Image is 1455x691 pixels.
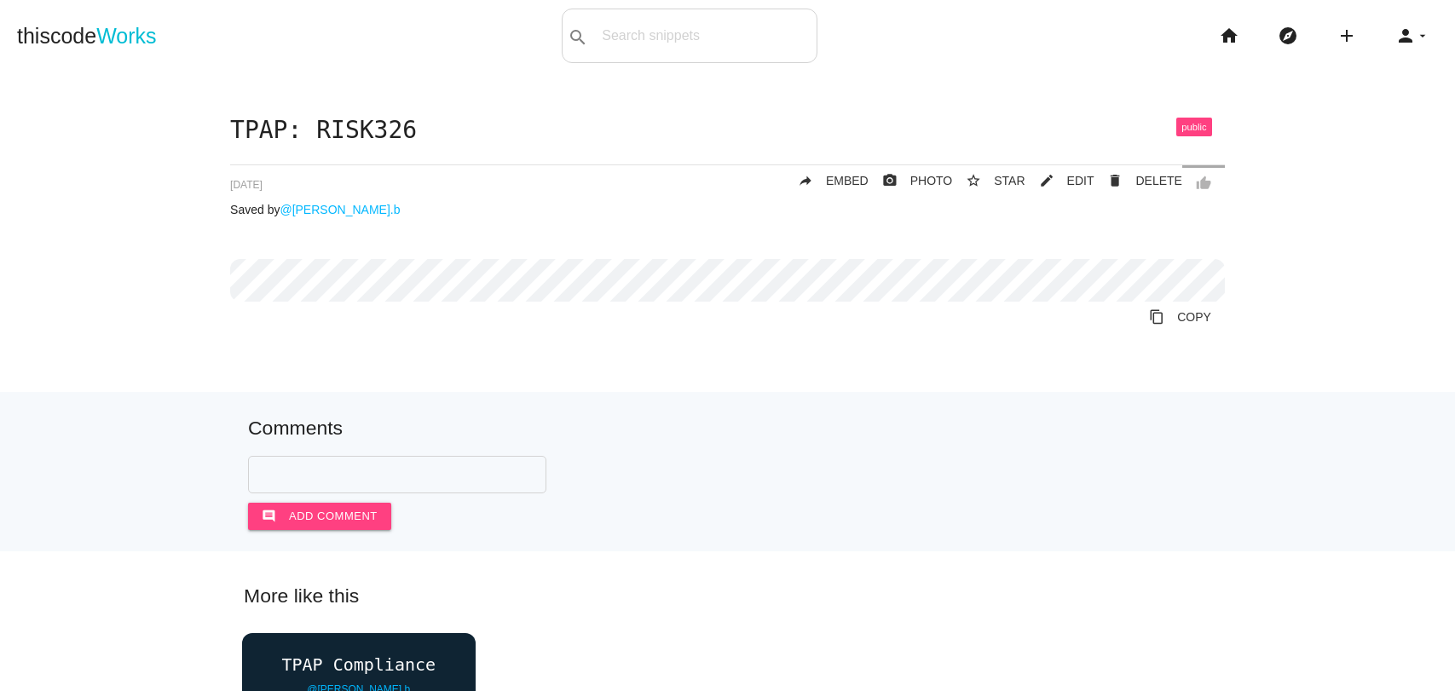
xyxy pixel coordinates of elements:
[1107,165,1123,196] i: delete
[1135,302,1225,332] a: Copy to Clipboard
[248,503,391,530] button: commentAdd comment
[1337,9,1357,63] i: add
[563,9,593,62] button: search
[952,165,1025,196] button: star_borderSTAR
[910,174,953,187] span: PHOTO
[994,174,1025,187] span: STAR
[230,203,1225,216] p: Saved by
[593,18,817,54] input: Search snippets
[1135,174,1181,187] span: DELETE
[218,585,1237,607] h5: More like this
[242,655,476,674] a: TPAP Compliance
[280,203,400,216] a: @[PERSON_NAME].b
[1094,165,1181,196] a: Delete Post
[230,179,263,191] span: [DATE]
[1219,9,1239,63] i: home
[798,165,813,196] i: reply
[966,165,981,196] i: star_border
[17,9,157,63] a: thiscodeWorks
[869,165,953,196] a: photo_cameraPHOTO
[1416,9,1429,63] i: arrow_drop_down
[1149,302,1164,332] i: content_copy
[1025,165,1094,196] a: mode_editEDIT
[826,174,869,187] span: EMBED
[96,24,156,48] span: Works
[1067,174,1094,187] span: EDIT
[568,10,588,65] i: search
[230,118,1225,144] h1: TPAP: RISK326
[1278,9,1298,63] i: explore
[882,165,898,196] i: photo_camera
[784,165,869,196] a: replyEMBED
[1395,9,1416,63] i: person
[248,417,1207,439] h5: Comments
[1039,165,1054,196] i: mode_edit
[262,503,276,530] i: comment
